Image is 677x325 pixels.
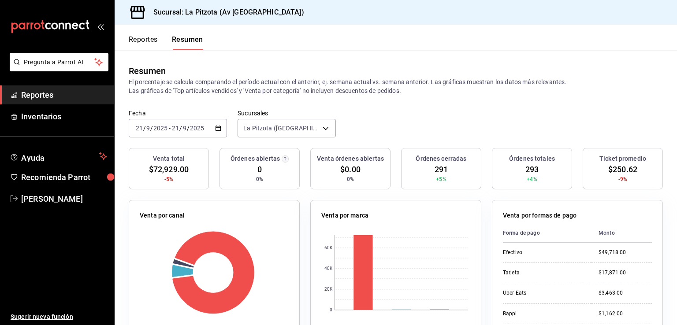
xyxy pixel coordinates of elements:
button: open_drawer_menu [97,23,104,30]
h3: Venta total [153,154,185,163]
button: Resumen [172,35,203,50]
label: Sucursales [238,110,336,116]
span: 0% [347,175,354,183]
span: / [187,125,190,132]
p: Venta por canal [140,211,185,220]
span: 0% [256,175,263,183]
h3: Órdenes totales [509,154,555,163]
span: / [143,125,146,132]
span: - [169,125,171,132]
th: Forma de pago [503,224,591,243]
h3: Órdenes abiertas [231,154,280,163]
span: 293 [525,163,539,175]
a: Pregunta a Parrot AI [6,64,108,73]
text: 0 [330,308,332,313]
span: +4% [527,175,537,183]
input: -- [146,125,150,132]
button: Reportes [129,35,158,50]
text: 60K [324,246,333,251]
span: $0.00 [340,163,361,175]
span: [PERSON_NAME] [21,193,107,205]
span: 0 [257,163,262,175]
h3: Órdenes cerradas [416,154,466,163]
input: -- [171,125,179,132]
text: 40K [324,266,333,271]
span: Sugerir nueva función [11,312,107,321]
span: Reportes [21,89,107,101]
h3: Sucursal: La Pitzota (Av [GEOGRAPHIC_DATA]) [146,7,304,18]
input: ---- [190,125,205,132]
div: Efectivo [503,249,584,256]
span: -9% [618,175,627,183]
span: $250.62 [608,163,637,175]
div: navigation tabs [129,35,203,50]
span: / [179,125,182,132]
div: $1,162.00 [599,310,652,318]
div: Tarjeta [503,269,584,277]
div: Resumen [129,64,166,78]
div: $17,871.00 [599,269,652,277]
p: El porcentaje se calcula comparando el período actual con el anterior, ej. semana actual vs. sema... [129,78,663,95]
span: +5% [436,175,446,183]
div: $49,718.00 [599,249,652,256]
button: Pregunta a Parrot AI [10,53,108,71]
input: -- [182,125,187,132]
h3: Venta órdenes abiertas [317,154,384,163]
div: Rappi [503,310,584,318]
span: 291 [435,163,448,175]
th: Monto [591,224,652,243]
span: $72,929.00 [149,163,189,175]
p: Venta por marca [321,211,368,220]
span: -5% [164,175,173,183]
span: La Pitzota ([GEOGRAPHIC_DATA]) [243,124,320,133]
label: Fecha [129,110,227,116]
div: $3,463.00 [599,289,652,297]
span: Pregunta a Parrot AI [24,58,95,67]
input: -- [135,125,143,132]
div: Uber Eats [503,289,584,297]
span: / [150,125,153,132]
h3: Ticket promedio [599,154,646,163]
p: Venta por formas de pago [503,211,577,220]
span: Inventarios [21,111,107,122]
input: ---- [153,125,168,132]
span: Recomienda Parrot [21,171,107,183]
text: 20K [324,287,333,292]
span: Ayuda [21,151,96,162]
